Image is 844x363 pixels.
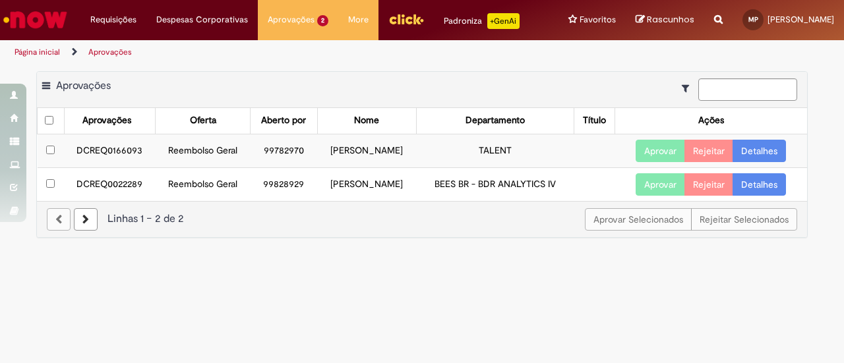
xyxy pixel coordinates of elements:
[416,134,574,167] td: TALENT
[261,114,306,127] div: Aberto por
[698,114,724,127] div: Ações
[768,14,834,25] span: [PERSON_NAME]
[251,134,317,167] td: 99782970
[348,13,369,26] span: More
[10,40,553,65] ul: Trilhas de página
[15,47,60,57] a: Página inicial
[636,14,694,26] a: Rascunhos
[317,134,416,167] td: [PERSON_NAME]
[64,167,155,201] td: DCREQ0022289
[156,13,248,26] span: Despesas Corporativas
[155,167,250,201] td: Reembolso Geral
[636,173,685,196] button: Aprovar
[583,114,606,127] div: Título
[647,13,694,26] span: Rascunhos
[466,114,525,127] div: Departamento
[56,79,111,92] span: Aprovações
[64,134,155,167] td: DCREQ0166093
[90,13,136,26] span: Requisições
[190,114,216,127] div: Oferta
[82,114,131,127] div: Aprovações
[684,140,733,162] button: Rejeitar
[388,9,424,29] img: click_logo_yellow_360x200.png
[684,173,733,196] button: Rejeitar
[682,84,696,93] i: Mostrar filtros para: Suas Solicitações
[487,13,520,29] p: +GenAi
[1,7,69,33] img: ServiceNow
[268,13,315,26] span: Aprovações
[88,47,132,57] a: Aprovações
[636,140,685,162] button: Aprovar
[444,13,520,29] div: Padroniza
[317,167,416,201] td: [PERSON_NAME]
[251,167,317,201] td: 99828929
[47,211,797,227] div: Linhas 1 − 2 de 2
[155,134,250,167] td: Reembolso Geral
[733,173,786,196] a: Detalhes
[416,167,574,201] td: BEES BR - BDR ANALYTICS IV
[317,15,328,26] span: 2
[733,140,786,162] a: Detalhes
[64,108,155,134] th: Aprovações
[354,114,379,127] div: Nome
[580,13,616,26] span: Favoritos
[748,15,758,24] span: MP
